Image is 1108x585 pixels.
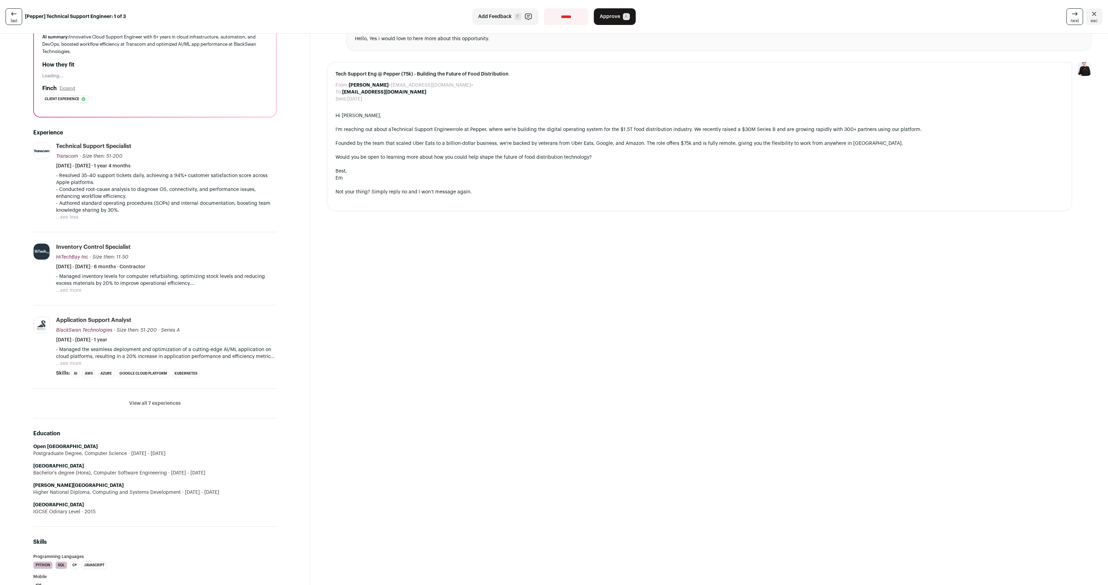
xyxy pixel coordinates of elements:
a: Close [1086,8,1102,25]
span: [DATE] - [DATE] [167,470,205,477]
p: - Managed inventory levels for computer refurbishing, optimizing stock levels and reducing excess... [56,273,277,287]
div: Application Support Analyst [56,316,131,324]
img: 9240684-medium_jpg [1078,62,1091,76]
strong: [PERSON_NAME][GEOGRAPHIC_DATA] [33,483,124,488]
dt: To: [336,89,342,96]
span: [DATE] - [DATE] [181,489,219,496]
li: C# [70,561,79,569]
span: Client experience [45,96,79,103]
span: · Size then: 51-200 [80,154,123,159]
button: Add Feedback F [472,8,538,25]
dd: [DATE] [347,96,362,103]
h2: How they fit [42,61,268,69]
span: A [623,13,630,20]
span: 2015 [80,508,96,515]
p: - Managed the seamless deployment and optimization of a cutting-edge AI/ML application on cloud p... [56,346,277,360]
img: c942e6775ac83a315ee82aaa5e0a78802c6dde7d367c717da7cdba585bf863a0.jpg [34,317,50,333]
a: last [6,8,22,25]
button: ...see more [56,287,81,294]
span: Transcom [56,154,78,159]
a: Technical Support Engineer [391,127,454,132]
h2: Skills [33,538,277,546]
button: Approve A [594,8,636,25]
strong: [Pepper] Technical Support Engineer: 1 of 3 [25,13,126,20]
button: Expand [60,86,75,91]
strong: Open [GEOGRAPHIC_DATA] [33,444,98,449]
div: Best, [336,168,1063,175]
li: AI [71,370,80,377]
dd: <[EMAIL_ADDRESS][DOMAIN_NAME]> [349,82,473,89]
span: AI summary: [42,35,69,39]
span: F [515,13,521,20]
b: [PERSON_NAME] [349,83,388,88]
button: View all 7 experiences [129,400,181,407]
div: Would you be open to learning more about how you could help shape the future of food distribution... [336,154,1063,161]
p: - Conducted root-cause analysis to diagnose OS, connectivity, and performance issues, enhancing w... [56,186,277,200]
h2: Finch [42,84,57,93]
span: last [11,18,17,24]
span: · Size then: 11-50 [90,255,128,260]
span: Skills: [56,370,70,377]
span: · [158,327,160,334]
img: 595689083a64e25e9e549ffa17eb6bbb8b997ae6d65cd8adcdbcd8399a159142.jpg [34,148,50,155]
span: [DATE] - [DATE] · 1 year 4 months [56,163,131,169]
li: Azure [98,370,114,377]
dt: From: [336,82,349,89]
span: [DATE] - [DATE] · 6 months · Contractor [56,263,145,270]
div: Hi [PERSON_NAME], [336,112,1063,119]
strong: [GEOGRAPHIC_DATA] [33,464,84,469]
p: - Authored standard operating procedures (SOPs) and internal documentation, boosting team knowled... [56,200,277,214]
span: Approve [600,13,620,20]
span: · Size then: 51-200 [114,328,157,333]
img: 3a9e9536ea8d30354ac1da6a3c8636c04efd4d65c4ecd9647e8712f752e675e4.jpg [34,244,50,260]
div: Bachelor's degree (Hons), Computer Software Engineering [33,470,277,477]
h3: Programming Languages [33,555,277,559]
div: Hello, Yes i would love to here more about this opportunity. [355,35,1083,42]
div: Higher National Diploma, Computing and Systems Development [33,489,277,496]
span: Add Feedback [478,13,512,20]
div: IGCSE Odinary Level [33,508,277,515]
li: AWS [82,370,95,377]
span: Tech Support Eng @ Pepper (75k) - Building the Future of Food Distribution [336,71,1063,78]
div: Postgraduate Degree, Computer Science [33,450,277,457]
div: Not your thing? Simply reply no and I won’t message again. [336,189,1063,195]
div: Founded by the team that scaled Uber Eats to a billion-dollar business, we're backed by veterans ... [336,140,1063,147]
li: Python [33,561,53,569]
a: next [1066,8,1083,25]
button: ...see less [56,214,79,221]
dt: Sent: [336,96,347,103]
div: I'm reaching out about a role at Pepper, where we're building the digital operating system for th... [336,126,1063,133]
li: Kubernetes [172,370,200,377]
div: Innovative Cloud Support Engineer with 6+ years in cloud infrastructure, automation, and DevOps, ... [42,33,268,55]
span: HiTechBay Inc [56,255,88,260]
b: [EMAIL_ADDRESS][DOMAIN_NAME] [342,90,426,95]
div: Em [336,175,1063,182]
strong: [GEOGRAPHIC_DATA] [33,503,84,507]
span: esc [1091,18,1098,24]
h3: Mobile [33,575,277,579]
div: Inventory Control Specialist [56,243,131,251]
p: - Resolved 35–40 support tickets daily, achieving a 94%+ customer satisfaction score across Apple... [56,172,277,186]
li: JavaScript [82,561,107,569]
button: ...see more [56,360,81,367]
li: SQL [55,561,67,569]
li: Google Cloud Platform [117,370,169,377]
h2: Experience [33,129,277,137]
span: BlackSwan Technologies [56,328,113,333]
h2: Education [33,429,277,438]
span: [DATE] - [DATE] · 1 year [56,337,107,343]
span: next [1071,18,1079,24]
div: Technical Support Specialist [56,142,131,150]
span: [DATE] - [DATE] [127,450,166,457]
div: Loading... [42,73,268,79]
span: Series A [161,328,180,333]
